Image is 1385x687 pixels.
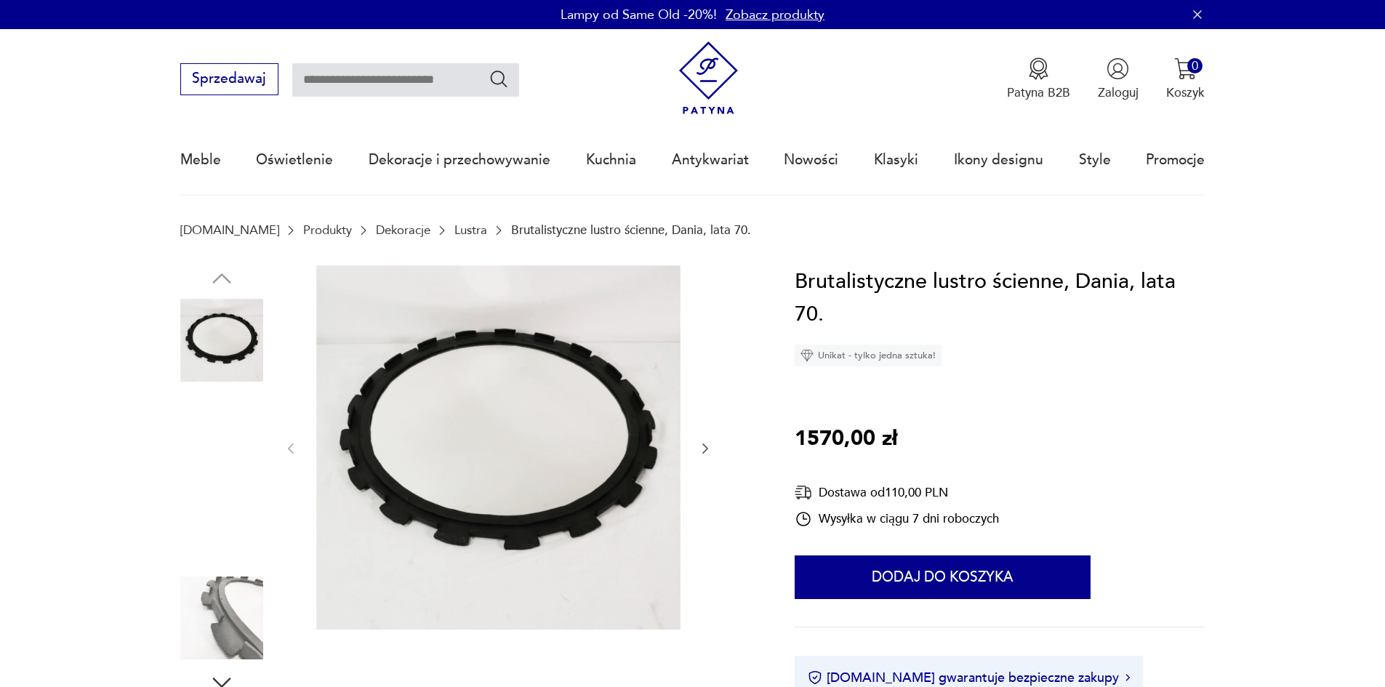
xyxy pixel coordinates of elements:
img: Patyna - sklep z meblami i dekoracjami vintage [672,41,745,115]
div: Dostawa od 110,00 PLN [795,483,999,502]
a: Sprzedawaj [180,74,278,86]
div: Unikat - tylko jedna sztuka! [795,345,942,366]
a: Klasyki [874,126,918,193]
img: Ikona medalu [1027,57,1050,80]
button: Szukaj [489,68,510,89]
img: Ikona strzałki w prawo [1125,674,1130,681]
a: Promocje [1146,126,1205,193]
a: Produkty [303,223,352,237]
a: Nowości [784,126,838,193]
a: Antykwariat [672,126,749,193]
button: [DOMAIN_NAME] gwarantuje bezpieczne zakupy [808,669,1130,687]
h1: Brutalistyczne lustro ścienne, Dania, lata 70. [795,265,1205,332]
a: [DOMAIN_NAME] [180,223,279,237]
a: Dekoracje i przechowywanie [369,126,550,193]
p: Zaloguj [1098,84,1139,101]
img: Ikonka użytkownika [1107,57,1129,80]
a: Ikona medaluPatyna B2B [1007,57,1070,101]
button: Patyna B2B [1007,57,1070,101]
img: Zdjęcie produktu Brutalistyczne lustro ścienne, Dania, lata 70. [180,391,263,474]
img: Ikona koszyka [1174,57,1197,80]
button: 0Koszyk [1166,57,1205,101]
img: Zdjęcie produktu Brutalistyczne lustro ścienne, Dania, lata 70. [180,484,263,567]
button: Zaloguj [1098,57,1139,101]
a: Ikony designu [954,126,1043,193]
a: Kuchnia [586,126,636,193]
a: Dekoracje [376,223,430,237]
img: Ikona diamentu [800,349,814,362]
img: Zdjęcie produktu Brutalistyczne lustro ścienne, Dania, lata 70. [316,265,681,630]
div: Wysyłka w ciągu 7 dni roboczych [795,510,999,528]
p: Lampy od Same Old -20%! [561,6,717,24]
p: Brutalistyczne lustro ścienne, Dania, lata 70. [511,223,751,237]
button: Dodaj do koszyka [795,555,1091,599]
a: Zobacz produkty [726,6,824,24]
img: Ikona certyfikatu [808,670,822,685]
div: 0 [1187,58,1203,73]
a: Style [1079,126,1111,193]
a: Lustra [454,223,487,237]
button: Sprzedawaj [180,63,278,95]
a: Oświetlenie [256,126,333,193]
a: Meble [180,126,221,193]
img: Zdjęcie produktu Brutalistyczne lustro ścienne, Dania, lata 70. [180,576,263,659]
img: Zdjęcie produktu Brutalistyczne lustro ścienne, Dania, lata 70. [180,299,263,382]
p: Patyna B2B [1007,84,1070,101]
img: Ikona dostawy [795,483,812,502]
p: 1570,00 zł [795,422,897,456]
p: Koszyk [1166,84,1205,101]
